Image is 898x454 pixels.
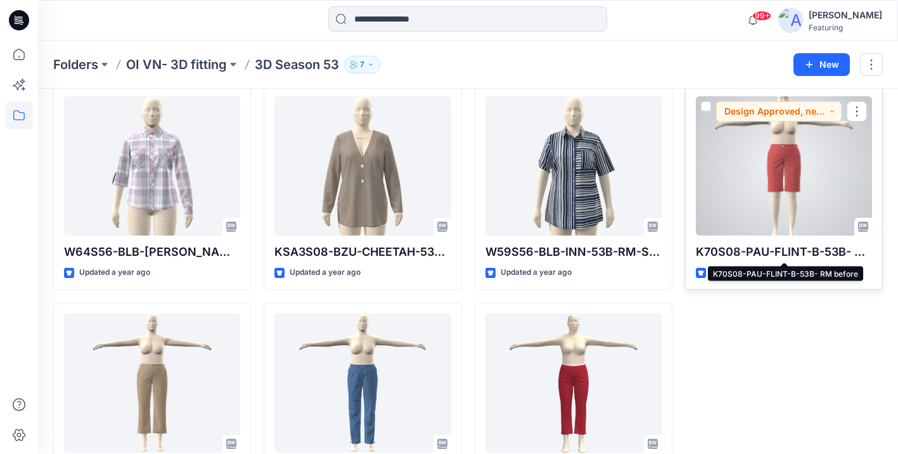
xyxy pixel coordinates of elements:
p: Updated a year ago [290,266,361,279]
p: W59S56-BLB-INN-53B-RM-SIZE42 [485,243,662,261]
a: W64S56-BLB-RETTICH-53B- 3D BEFORE [64,96,240,236]
span: 99+ [752,11,771,21]
p: KSA3S08-BZU-CHEETAH-53B-RM-SIZE42 [274,243,451,261]
a: OI VN- 3D fitting [126,56,227,73]
p: Updated a year ago [711,266,782,279]
a: KSA3S08-BZU-CHEETAH-53B-RM-SIZE42 [274,96,451,236]
a: K70S08-PAU-FLINT-B-53B- RM before [696,96,872,236]
p: 7 [360,58,364,72]
a: Folders [53,56,98,73]
img: avatar [778,8,804,33]
p: 3D Season 53 [255,56,339,73]
button: New [793,53,850,76]
a: K62S08-PAU-BESITOS-53B-RM-siz42 [485,313,662,453]
a: K70S08-PAU-FLINT-53B- RM before.10.08. [64,313,240,453]
a: W59S56-BLB-INN-53B-RM-SIZE42 [485,96,662,236]
div: [PERSON_NAME] [809,8,882,23]
button: 7 [344,56,380,73]
a: K64S08-PAU-MAIS-53B- KA 3D [274,313,451,453]
div: Featuring [809,23,882,32]
p: W64S56-BLB-[PERSON_NAME]-53B- 3D BEFORE [64,243,240,261]
p: Updated a year ago [501,266,572,279]
p: K70S08-PAU-FLINT-B-53B- RM before [696,243,872,261]
p: Updated a year ago [79,266,150,279]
